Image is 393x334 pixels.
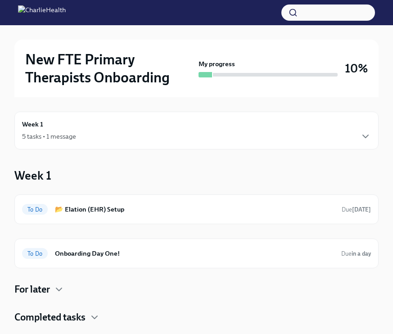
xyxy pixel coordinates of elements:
h4: For later [14,283,50,296]
span: To Do [22,250,48,257]
div: Completed tasks [14,311,379,324]
span: Due [341,250,371,257]
strong: My progress [199,59,235,68]
h6: Week 1 [22,119,43,129]
h6: 📂 Elation (EHR) Setup [55,204,334,214]
h3: Week 1 [14,167,51,184]
a: To DoOnboarding Day One!Duein a day [22,246,371,261]
span: August 29th, 2025 09:00 [342,205,371,214]
img: CharlieHealth [18,5,66,20]
a: To Do📂 Elation (EHR) SetupDue[DATE] [22,202,371,217]
strong: [DATE] [352,206,371,213]
span: August 27th, 2025 09:00 [341,249,371,258]
h2: New FTE Primary Therapists Onboarding [25,50,195,86]
div: 5 tasks • 1 message [22,132,76,141]
h6: Onboarding Day One! [55,248,334,258]
div: For later [14,283,379,296]
strong: in a day [352,250,371,257]
span: To Do [22,206,48,213]
h3: 10% [345,60,368,77]
span: Due [342,206,371,213]
h4: Completed tasks [14,311,86,324]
